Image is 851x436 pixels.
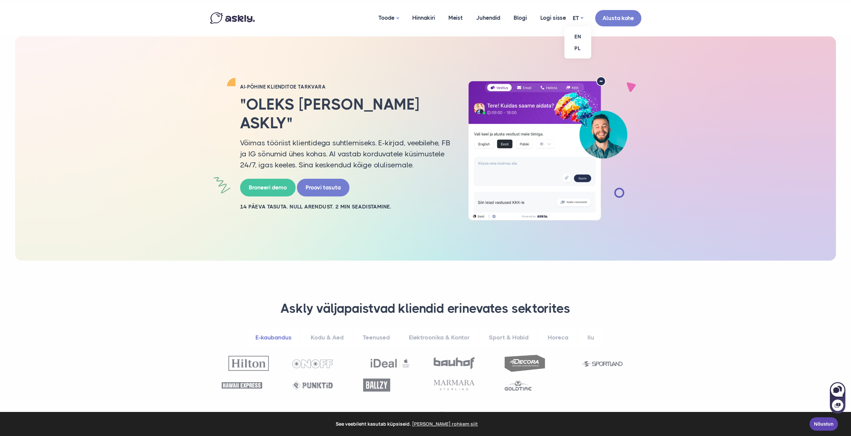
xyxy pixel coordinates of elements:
span: See veebileht kasutab küpsiseid. [10,419,805,429]
h3: Askly väljapaistvad kliendid erinevates sektorites [218,301,633,317]
p: Võimas tööriist klientidega suhtlemiseks. E-kirjad, veebilehe, FB ja IG sõnumid ühes kohas. AI va... [240,137,451,170]
iframe: Askly chat [829,381,846,414]
a: Alusta kohe [595,10,641,26]
a: Logi sisse [534,2,573,34]
a: Nõustun [810,417,838,431]
a: Sport & Hobid [480,328,537,347]
img: Hilton [228,356,269,371]
a: Toode [372,2,406,35]
h2: "Oleks [PERSON_NAME] Askly" [240,95,451,132]
a: Hinnakiri [406,2,442,34]
a: Teenused [354,328,399,347]
img: Goldtime [505,380,532,391]
h2: 14 PÄEVA TASUTA. NULL ARENDUST. 2 MIN SEADISTAMINE. [240,203,451,210]
a: EN [564,31,591,42]
img: Sportland [582,361,623,367]
a: Juhendid [469,2,507,34]
a: Meist [442,2,469,34]
img: Marmara Sterling [434,380,474,390]
img: Ideal [370,355,410,371]
h2: AI-PÕHINE KLIENDITOE TARKVARA [240,84,451,90]
a: Broneeri demo [240,179,296,196]
img: Hawaii Express [222,382,262,389]
a: E-kaubandus [247,328,300,347]
img: Ballzy [363,379,390,392]
img: Askly [210,12,255,24]
img: OnOff [292,359,333,368]
a: Proovi tasuta [297,179,349,196]
img: Bauhof [434,357,474,369]
img: AI multilingual chat [461,77,635,221]
a: learn more about cookies [411,419,479,429]
img: Punktid [292,381,333,390]
a: Kodu & Aed [302,328,352,347]
a: Horeca [539,328,577,347]
a: Ilu [579,328,603,347]
a: PL [564,42,591,54]
a: Blogi [507,2,534,34]
a: ET [573,13,583,23]
a: Elektroonika & Kontor [400,328,478,347]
